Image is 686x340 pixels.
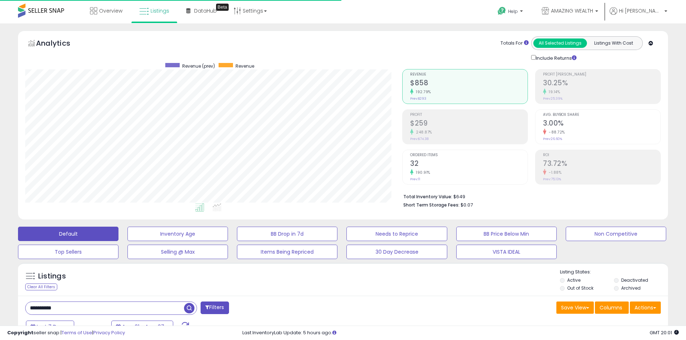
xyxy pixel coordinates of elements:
label: Active [567,277,580,283]
span: Compared to: [75,324,108,331]
small: -1.88% [546,170,561,175]
button: Inventory Age [127,227,228,241]
h2: 32 [410,159,528,169]
small: Prev: 26.60% [543,137,562,141]
a: Terms of Use [62,329,92,336]
a: Hi [PERSON_NAME] [610,7,667,23]
h2: $858 [410,79,528,89]
label: Archived [621,285,641,291]
button: Last 7 Days [26,321,74,333]
i: Get Help [497,6,506,15]
span: Profit [410,113,528,117]
small: Prev: $293 [410,96,426,101]
button: Aug-01 - Aug-07 [111,321,173,333]
small: Prev: 75.13% [543,177,561,181]
h2: 3.00% [543,119,660,129]
button: Save View [556,302,594,314]
span: $0.07 [461,201,473,208]
button: Top Sellers [18,245,118,259]
li: $649 [403,192,655,200]
button: Default [18,227,118,241]
h2: $259 [410,119,528,129]
h2: 73.72% [543,159,660,169]
button: BB Drop in 7d [237,227,337,241]
b: Short Term Storage Fees: [403,202,459,208]
label: Deactivated [621,277,648,283]
span: ROI [543,153,660,157]
button: Columns [595,302,629,314]
p: Listing States: [560,269,668,276]
button: Selling @ Max [127,245,228,259]
small: Prev: 11 [410,177,420,181]
span: Help [508,8,518,14]
label: Out of Stock [567,285,593,291]
button: Needs to Reprice [346,227,447,241]
h2: 30.25% [543,79,660,89]
span: Overview [99,7,122,14]
button: 30 Day Decrease [346,245,447,259]
button: VISTA IDEAL [456,245,557,259]
span: Revenue [236,63,254,69]
span: Last 7 Days [37,323,65,330]
button: BB Price Below Min [456,227,557,241]
span: Ordered Items [410,153,528,157]
h5: Analytics [36,38,84,50]
a: Help [492,1,530,23]
small: Prev: 25.39% [543,96,562,101]
button: Items Being Repriced [237,245,337,259]
div: Totals For [501,40,529,47]
h5: Listings [38,271,66,281]
span: Listings [151,7,169,14]
span: Hi [PERSON_NAME] [619,7,662,14]
button: All Selected Listings [533,38,587,48]
span: Avg. Buybox Share [543,113,660,117]
small: 192.79% [413,89,431,95]
button: Filters [201,302,229,314]
span: Profit [PERSON_NAME] [543,73,660,77]
button: Non Competitive [566,227,666,241]
span: 2025-08-16 20:01 GMT [650,329,679,336]
span: Aug-01 - Aug-07 [122,323,164,330]
span: Columns [600,304,622,311]
b: Total Inventory Value: [403,194,452,200]
div: Last InventoryLab Update: 5 hours ago. [242,330,679,336]
small: 19.14% [546,89,560,95]
span: Revenue (prev) [182,63,215,69]
small: -88.72% [546,130,565,135]
span: AMAZING WEALTH [551,7,593,14]
small: 248.87% [413,130,432,135]
span: DataHub [194,7,217,14]
div: Include Returns [526,54,585,62]
div: seller snap | | [7,330,125,336]
button: Actions [630,302,661,314]
button: Listings With Cost [587,38,640,48]
small: 190.91% [413,170,430,175]
strong: Copyright [7,329,33,336]
a: Privacy Policy [93,329,125,336]
div: Clear All Filters [25,284,57,290]
div: Tooltip anchor [216,4,229,11]
span: Revenue [410,73,528,77]
small: Prev: $74.38 [410,137,429,141]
